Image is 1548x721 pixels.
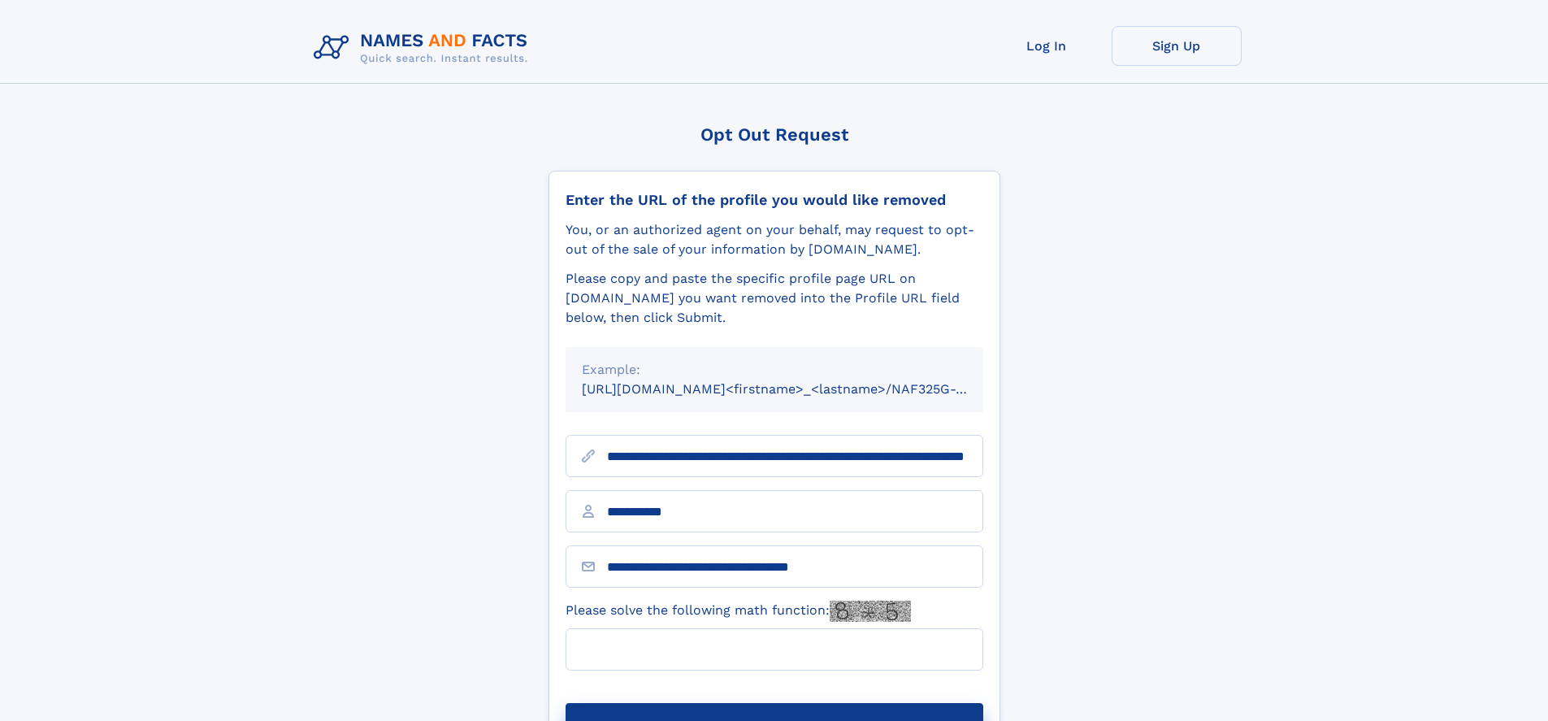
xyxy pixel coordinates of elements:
[566,601,911,622] label: Please solve the following math function:
[582,360,967,380] div: Example:
[549,124,1000,145] div: Opt Out Request
[566,269,983,328] div: Please copy and paste the specific profile page URL on [DOMAIN_NAME] you want removed into the Pr...
[566,220,983,259] div: You, or an authorized agent on your behalf, may request to opt-out of the sale of your informatio...
[307,26,541,70] img: Logo Names and Facts
[582,381,1014,397] small: [URL][DOMAIN_NAME]<firstname>_<lastname>/NAF325G-xxxxxxxx
[1112,26,1242,66] a: Sign Up
[982,26,1112,66] a: Log In
[566,191,983,209] div: Enter the URL of the profile you would like removed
